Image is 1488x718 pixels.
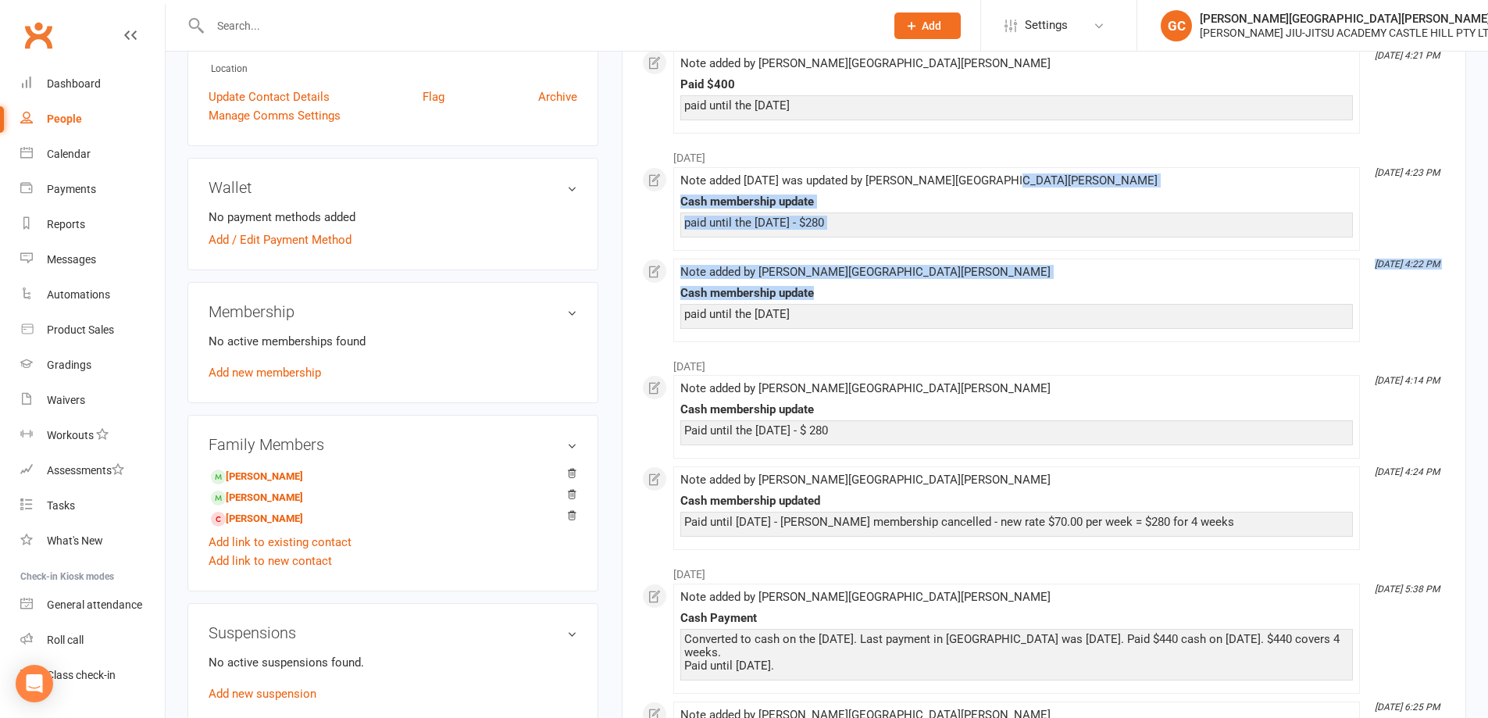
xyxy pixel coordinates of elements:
div: Assessments [47,464,124,477]
div: Payments [47,183,96,195]
a: [PERSON_NAME] [211,490,303,506]
h3: Wallet [209,179,577,196]
div: Tasks [47,499,75,512]
div: Dashboard [47,77,101,90]
div: Note added by [PERSON_NAME][GEOGRAPHIC_DATA][PERSON_NAME] [680,591,1353,604]
a: [PERSON_NAME] [211,469,303,485]
a: Clubworx [19,16,58,55]
div: Note added [DATE] was updated by [PERSON_NAME][GEOGRAPHIC_DATA][PERSON_NAME] [680,174,1353,188]
a: Tasks [20,488,165,523]
a: Automations [20,277,165,313]
i: [DATE] 4:23 PM [1375,167,1440,178]
i: [DATE] 5:38 PM [1375,584,1440,595]
a: Waivers [20,383,165,418]
li: No payment methods added [209,208,577,227]
div: Reports [47,218,85,230]
div: What's New [47,534,103,547]
i: [DATE] 4:21 PM [1375,50,1440,61]
p: No active memberships found [209,332,577,351]
li: [DATE] [642,141,1446,166]
div: Cash Payment [680,612,1353,625]
div: Note added by [PERSON_NAME][GEOGRAPHIC_DATA][PERSON_NAME] [680,473,1353,487]
li: [DATE] [642,558,1446,583]
div: Workouts [47,429,94,441]
span: Add [922,20,941,32]
div: Cash membership update [680,403,1353,416]
a: Manage Comms Settings [209,106,341,125]
h3: Family Members [209,436,577,453]
div: Gradings [47,359,91,371]
p: No active suspensions found. [209,653,577,672]
i: [DATE] 6:25 PM [1375,702,1440,713]
div: Cash membership updated [680,495,1353,508]
div: Open Intercom Messenger [16,665,53,702]
a: Flag [423,88,444,106]
div: Note added by [PERSON_NAME][GEOGRAPHIC_DATA][PERSON_NAME] [680,266,1353,279]
div: General attendance [47,598,142,611]
a: Assessments [20,453,165,488]
a: Payments [20,172,165,207]
div: Paid $400 [680,78,1353,91]
div: Automations [47,288,110,301]
li: [DATE] [642,350,1446,375]
div: Paid until the [DATE] - $ 280 [684,424,1349,438]
div: Cash membership update [680,195,1353,209]
div: Converted to cash on the [DATE]. Last payment in [GEOGRAPHIC_DATA] was [DATE]. Paid $440 cash on ... [684,633,1349,673]
div: Paid until [DATE] - [PERSON_NAME] membership cancelled - new rate $70.00 per week = $280 for 4 weeks [684,516,1349,529]
a: Product Sales [20,313,165,348]
a: Calendar [20,137,165,172]
div: Note added by [PERSON_NAME][GEOGRAPHIC_DATA][PERSON_NAME] [680,382,1353,395]
div: Calendar [47,148,91,160]
a: Add link to existing contact [209,533,351,552]
a: Add link to new contact [209,552,332,570]
i: [DATE] 4:24 PM [1375,466,1440,477]
div: Location [211,62,577,77]
a: General attendance kiosk mode [20,588,165,623]
a: Archive [538,88,577,106]
div: Messages [47,253,96,266]
a: Class kiosk mode [20,658,165,693]
a: Workouts [20,418,165,453]
a: Add new membership [209,366,321,380]
a: Reports [20,207,165,242]
i: [DATE] 4:22 PM [1375,259,1440,270]
a: Add new suspension [209,687,316,701]
a: Add / Edit Payment Method [209,230,351,249]
div: Note added by [PERSON_NAME][GEOGRAPHIC_DATA][PERSON_NAME] [680,57,1353,70]
a: Update Contact Details [209,88,330,106]
button: Add [894,13,961,39]
h3: Membership [209,303,577,320]
div: GC [1161,10,1192,41]
a: Roll call [20,623,165,658]
a: Dashboard [20,66,165,102]
span: Settings [1025,8,1068,43]
div: Roll call [47,634,84,646]
div: paid until the [DATE] [684,308,1349,321]
a: People [20,102,165,137]
div: Product Sales [47,323,114,336]
a: Messages [20,242,165,277]
a: [PERSON_NAME] [211,511,303,527]
div: paid until the [DATE] [684,99,1349,113]
div: People [47,113,82,125]
div: Waivers [47,394,85,406]
i: [DATE] 4:14 PM [1375,375,1440,386]
input: Search... [205,15,874,37]
div: Cash membership update [680,287,1353,300]
a: What's New [20,523,165,559]
a: Gradings [20,348,165,383]
div: Class check-in [47,669,116,681]
div: paid until the [DATE] - $280 [684,216,1349,230]
h3: Suspensions [209,624,577,641]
